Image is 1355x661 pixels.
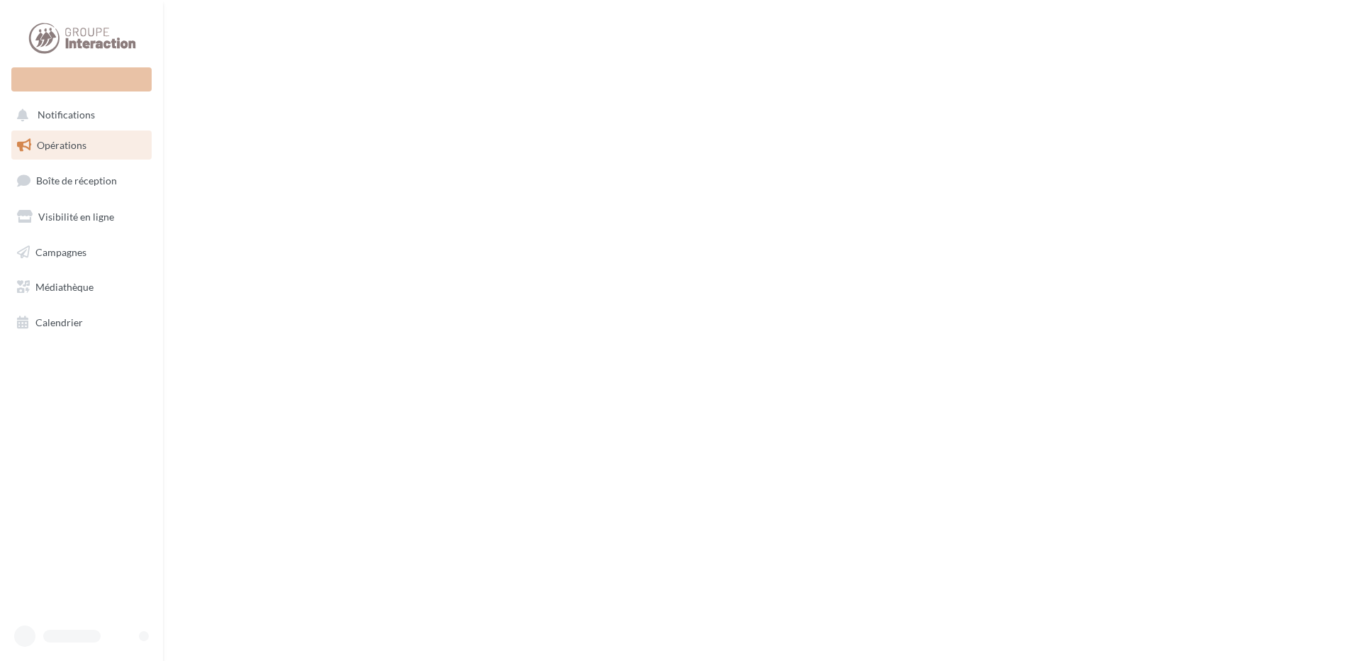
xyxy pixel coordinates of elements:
[9,165,154,196] a: Boîte de réception
[38,211,114,223] span: Visibilité en ligne
[9,272,154,302] a: Médiathèque
[11,67,152,91] div: Nouvelle campagne
[9,202,154,232] a: Visibilité en ligne
[35,281,94,293] span: Médiathèque
[38,109,95,121] span: Notifications
[9,130,154,160] a: Opérations
[36,174,117,187] span: Boîte de réception
[9,308,154,338] a: Calendrier
[9,238,154,267] a: Campagnes
[37,139,86,151] span: Opérations
[35,245,86,257] span: Campagnes
[35,316,83,328] span: Calendrier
